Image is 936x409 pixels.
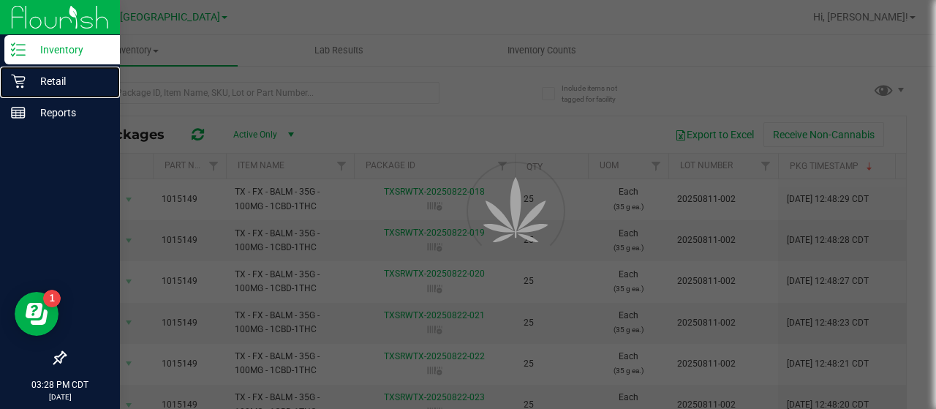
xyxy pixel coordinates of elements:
p: 03:28 PM CDT [7,378,113,391]
iframe: Resource center unread badge [43,290,61,307]
p: Retail [26,72,113,90]
inline-svg: Retail [11,74,26,89]
p: Inventory [26,41,113,59]
p: [DATE] [7,391,113,402]
inline-svg: Inventory [11,42,26,57]
inline-svg: Reports [11,105,26,120]
p: Reports [26,104,113,121]
iframe: Resource center [15,292,58,336]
